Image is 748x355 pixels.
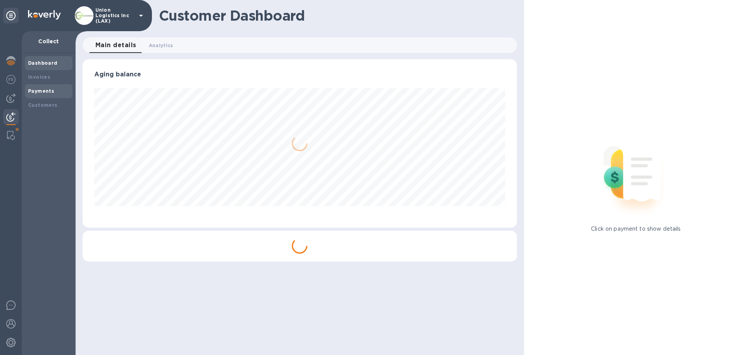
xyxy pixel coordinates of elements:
[28,102,58,108] b: Customers
[6,75,16,84] img: Foreign exchange
[94,71,505,78] h3: Aging balance
[149,41,173,49] span: Analytics
[95,40,136,51] span: Main details
[28,37,69,45] p: Collect
[591,225,681,233] p: Click on payment to show details
[95,7,134,24] p: Union Logistics Inc (LAX)
[28,74,50,80] b: Invoices
[28,88,54,94] b: Payments
[28,60,58,66] b: Dashboard
[3,8,19,23] div: Unpin categories
[28,10,61,19] img: Logo
[159,7,512,24] h1: Customer Dashboard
